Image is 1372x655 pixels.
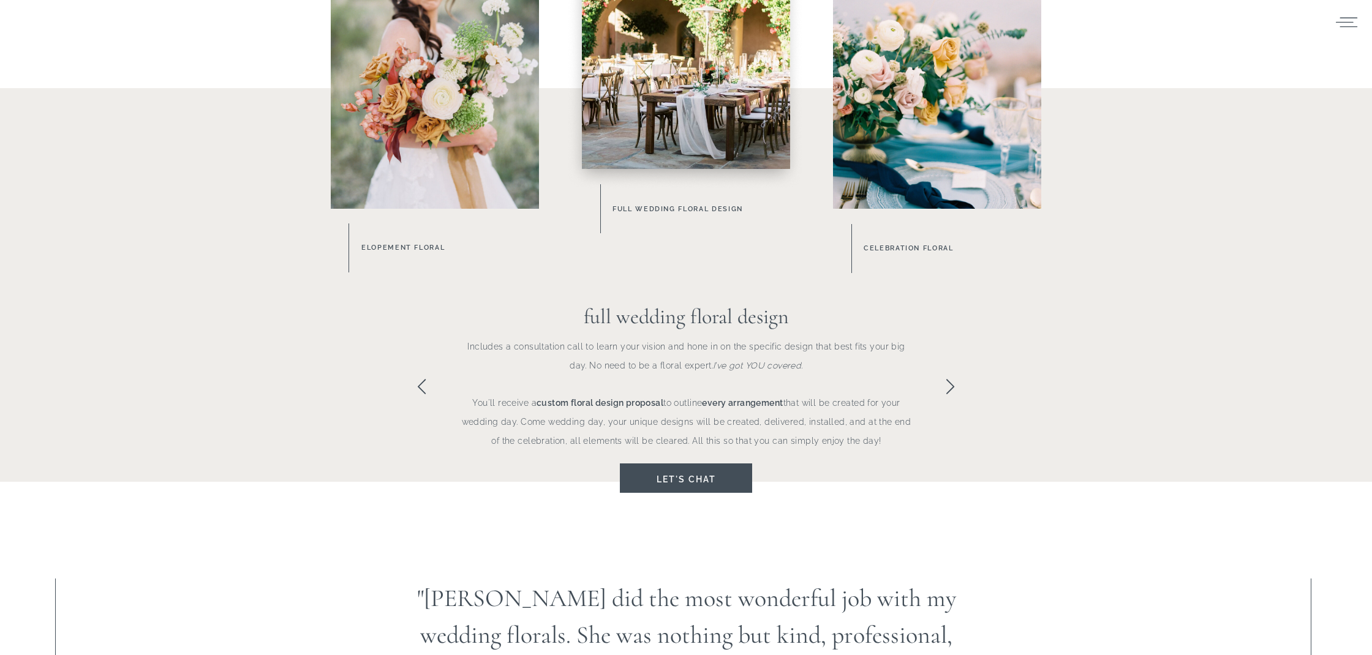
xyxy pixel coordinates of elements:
span: Subscribe [349,47,399,54]
a: Elopement Floral [361,241,538,255]
p: Includes a consultation call to learn your vision and hone in on the specific design that best fi... [459,337,913,447]
a: Let's chat [638,471,735,485]
button: Subscribe [336,37,412,65]
a: Full Wedding Floral Design [612,203,805,215]
h3: full wedding floral design [502,301,871,336]
i: I’ve got YOU covered [713,361,801,370]
a: celebration floral [864,242,1040,256]
b: custom floral design proposal [537,398,663,408]
b: every arrangement [702,398,783,408]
